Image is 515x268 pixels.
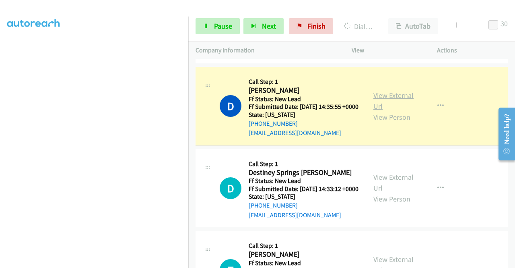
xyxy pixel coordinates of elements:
h1: D [220,177,241,199]
span: Next [262,21,276,31]
h1: D [220,95,241,117]
h5: Call Step: 1 [249,78,358,86]
h5: Ff Submitted Date: [DATE] 14:35:55 +0000 [249,103,358,111]
a: View Person [373,194,410,204]
div: The call is yet to be attempted [220,177,241,199]
h5: State: [US_STATE] [249,193,358,201]
h2: [PERSON_NAME] [249,250,356,259]
a: Pause [196,18,240,34]
a: [EMAIL_ADDRESS][DOMAIN_NAME] [249,129,341,137]
button: Next [243,18,284,34]
h5: State: [US_STATE] [249,111,358,119]
p: Actions [437,46,508,55]
a: [EMAIL_ADDRESS][DOMAIN_NAME] [249,211,341,219]
button: AutoTab [388,18,438,34]
a: View External Url [373,91,414,111]
h5: Ff Status: New Lead [249,177,358,185]
h2: Destiney Springs [PERSON_NAME] [249,168,356,177]
span: Pause [214,21,232,31]
a: [PHONE_NUMBER] [249,120,298,127]
iframe: Resource Center [492,102,515,166]
p: View [352,46,422,55]
div: 30 [501,18,508,29]
h5: Ff Submitted Date: [DATE] 14:33:12 +0000 [249,185,358,193]
h5: Ff Status: New Lead [249,95,358,103]
p: Company Information [196,46,337,55]
a: Finish [289,18,333,34]
p: Dialing [PERSON_NAME] [344,21,374,32]
h5: Call Step: 1 [249,242,358,250]
span: Finish [307,21,325,31]
a: [PHONE_NUMBER] [249,202,298,209]
h5: Ff Status: New Lead [249,259,358,267]
h2: [PERSON_NAME] [249,86,356,95]
a: View External Url [373,172,414,193]
a: View Person [373,112,410,122]
h5: Call Step: 1 [249,160,358,168]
